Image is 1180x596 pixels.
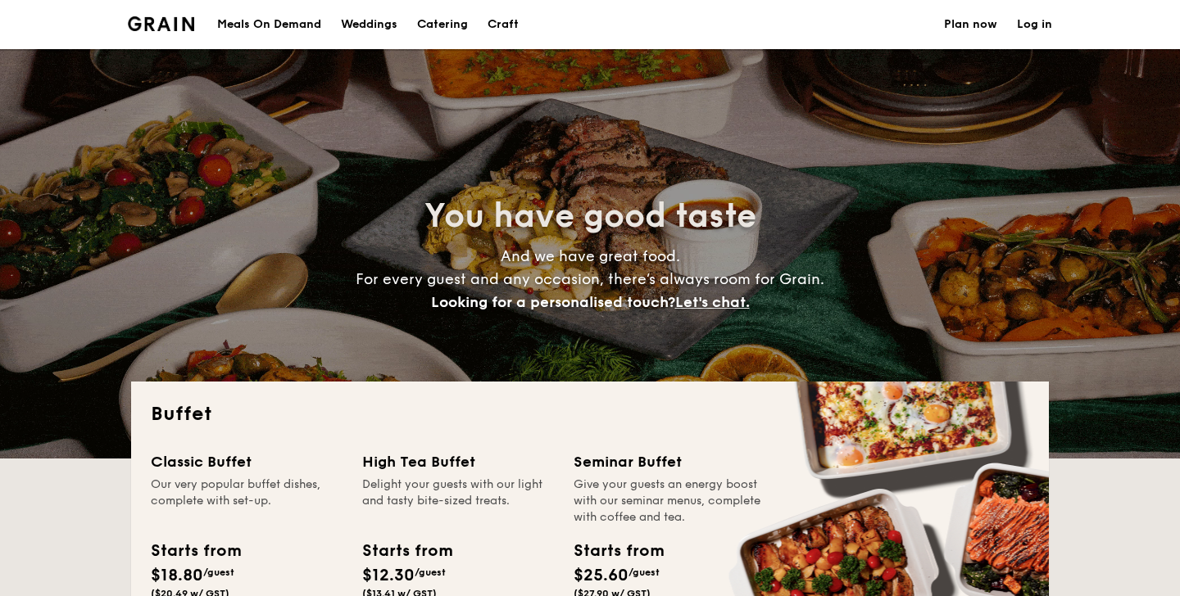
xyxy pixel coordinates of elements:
span: Let's chat. [675,293,750,311]
span: /guest [415,567,446,578]
span: $12.30 [362,566,415,585]
span: $25.60 [574,566,629,585]
img: Grain [128,16,194,31]
span: You have good taste [424,196,756,236]
div: Classic Buffet [151,450,343,473]
a: Logotype [128,16,194,31]
div: High Tea Buffet [362,450,554,473]
span: /guest [203,567,234,578]
span: /guest [629,567,660,578]
div: Delight your guests with our light and tasty bite-sized treats. [362,476,554,526]
div: Seminar Buffet [574,450,765,473]
div: Starts from [151,539,240,563]
div: Starts from [574,539,663,563]
div: Starts from [362,539,452,563]
span: Looking for a personalised touch? [431,293,675,311]
h2: Buffet [151,401,1029,427]
span: And we have great food. For every guest and any occasion, there’s always room for Grain. [356,247,824,311]
div: Our very popular buffet dishes, complete with set-up. [151,476,343,526]
span: $18.80 [151,566,203,585]
div: Give your guests an energy boost with our seminar menus, complete with coffee and tea. [574,476,765,526]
